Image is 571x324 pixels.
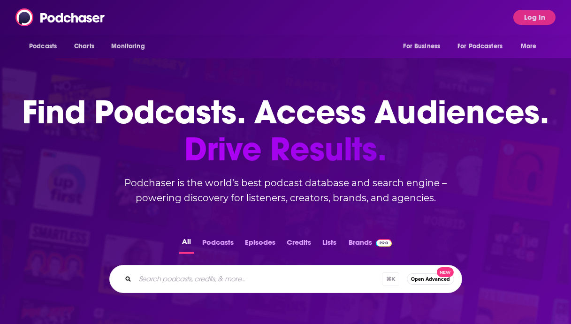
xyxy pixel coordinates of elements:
[15,8,106,26] img: Podchaser - Follow, Share and Rate Podcasts
[22,131,549,168] span: Drive Results.
[74,40,94,53] span: Charts
[68,38,100,55] a: Charts
[242,235,278,254] button: Episodes
[284,235,314,254] button: Credits
[29,40,57,53] span: Podcasts
[521,40,537,53] span: More
[457,40,502,53] span: For Podcasters
[513,10,556,25] button: Log In
[109,265,462,293] div: Search podcasts, credits, & more...
[22,94,549,168] h1: Find Podcasts. Access Audiences.
[396,38,452,55] button: open menu
[403,40,440,53] span: For Business
[23,38,69,55] button: open menu
[111,40,145,53] span: Monitoring
[514,38,548,55] button: open menu
[179,235,194,254] button: All
[437,267,454,277] span: New
[349,235,392,254] a: BrandsPodchaser Pro
[105,38,157,55] button: open menu
[320,235,339,254] button: Lists
[135,271,382,286] input: Search podcasts, credits, & more...
[199,235,236,254] button: Podcasts
[451,38,516,55] button: open menu
[98,175,473,205] h2: Podchaser is the world’s best podcast database and search engine – powering discovery for listene...
[411,277,450,282] span: Open Advanced
[382,272,399,286] span: ⌘ K
[376,239,392,247] img: Podchaser Pro
[407,273,454,285] button: Open AdvancedNew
